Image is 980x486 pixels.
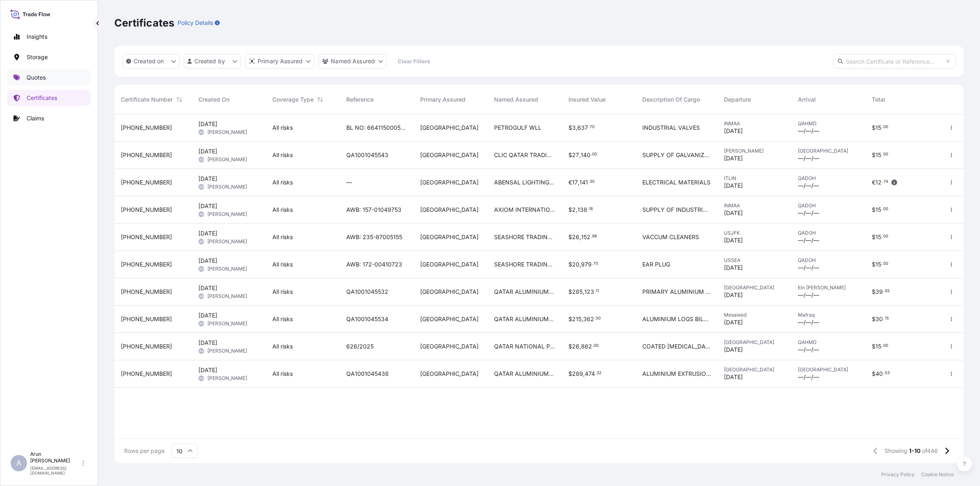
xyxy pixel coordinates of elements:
span: 15 [885,317,889,320]
span: All risks [272,315,293,323]
span: [GEOGRAPHIC_DATA] [798,148,859,154]
span: 626/2025 [346,342,374,351]
span: —/—/— [798,236,819,244]
span: AR [199,128,204,136]
span: 75 [593,262,598,265]
a: Insights [7,29,91,45]
span: 32 [597,372,601,375]
span: . [588,180,590,183]
span: . [591,235,592,238]
span: [DATE] [198,257,217,265]
span: AR [199,320,204,328]
span: QATAR ALUMINIUM LIMITED COMPANY (Q.S.C) [494,288,555,296]
span: QADOH [798,175,859,182]
span: $ [568,207,572,213]
span: 11 [596,290,599,293]
span: AR [199,265,204,273]
a: Cookie Notice [921,471,954,478]
span: [DATE] [724,264,743,272]
span: QADOH [798,257,859,264]
span: 15 [875,262,881,267]
p: Certificates [114,16,174,29]
span: [GEOGRAPHIC_DATA] [724,366,785,373]
span: ALUMINIUM EXTRUSION BILLET [642,370,711,378]
span: $ [568,262,572,267]
span: AWB: 157-01049753 [346,206,401,214]
span: [PHONE_NUMBER] [121,342,172,351]
span: 141 [579,180,588,185]
span: SEASHORE TRADING W.L.L. [494,260,555,269]
span: 00 [594,344,599,347]
span: 40 [875,371,883,377]
span: 20 [572,262,579,267]
span: . [591,153,592,156]
p: Clear Filters [398,57,430,65]
button: distributor Filter options [245,54,314,69]
span: [GEOGRAPHIC_DATA] [724,284,785,291]
span: . [592,262,593,265]
span: All risks [272,288,293,296]
p: Created on [134,57,164,65]
span: $ [568,234,572,240]
span: 285 [572,289,583,295]
span: 50 [596,317,601,320]
span: $ [872,289,875,295]
span: ABENSAL LIGHTING LLC [494,178,555,186]
span: 92 [885,290,890,293]
span: QATAR NATIONAL PLASTIC FACTORY WLL [494,342,555,351]
span: 00 [883,153,888,156]
span: [DATE] [198,284,217,292]
span: Ein [PERSON_NAME] [798,284,859,291]
span: 16 [589,208,593,211]
span: [PHONE_NUMBER] [121,178,172,186]
span: PETROGULF WLL [494,124,541,132]
button: Sort [174,95,184,104]
span: Showing [884,447,907,455]
span: QADOH [798,202,859,209]
span: 979 [581,262,592,267]
span: Description Of Cargo [642,95,700,104]
span: [GEOGRAPHIC_DATA] [420,206,479,214]
span: Certificate Number [121,95,173,104]
span: € [872,180,875,185]
button: cargoOwner Filter options [318,54,387,69]
span: AR [199,183,204,191]
span: [GEOGRAPHIC_DATA] [420,233,479,241]
span: , [579,234,581,240]
span: $ [568,289,572,295]
span: [DATE] [724,318,743,326]
span: [PERSON_NAME] [207,156,247,163]
span: All risks [272,206,293,214]
a: Storage [7,49,91,65]
span: —/—/— [798,346,819,354]
span: , [579,262,581,267]
span: . [882,208,883,211]
span: [GEOGRAPHIC_DATA] [724,339,785,346]
span: Coverage Type [272,95,314,104]
span: [GEOGRAPHIC_DATA] [420,151,479,159]
span: $ [568,152,572,158]
span: , [576,125,577,131]
span: 26 [572,344,579,349]
a: Quotes [7,69,91,86]
span: AXIOM INTERNATIONAL WLL [494,206,555,214]
p: Arun [PERSON_NAME] [30,451,81,464]
span: 140 [581,152,590,158]
span: [PERSON_NAME] [724,148,785,154]
span: . [882,180,883,183]
span: . [882,262,883,265]
span: 00 [883,235,888,238]
p: Created by [194,57,225,65]
span: $ [568,371,572,377]
span: [PHONE_NUMBER] [121,151,172,159]
span: COATED [MEDICAL_DATA] POWDER PC 10 T [642,342,711,351]
span: A [16,459,21,467]
span: All risks [272,370,293,378]
span: . [588,126,590,129]
p: Claims [27,114,44,122]
span: [PERSON_NAME] [207,184,247,190]
button: Clear Filters [391,55,437,68]
span: 30 [875,316,883,322]
span: 138 [577,207,587,213]
span: QA1001045438 [346,370,389,378]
